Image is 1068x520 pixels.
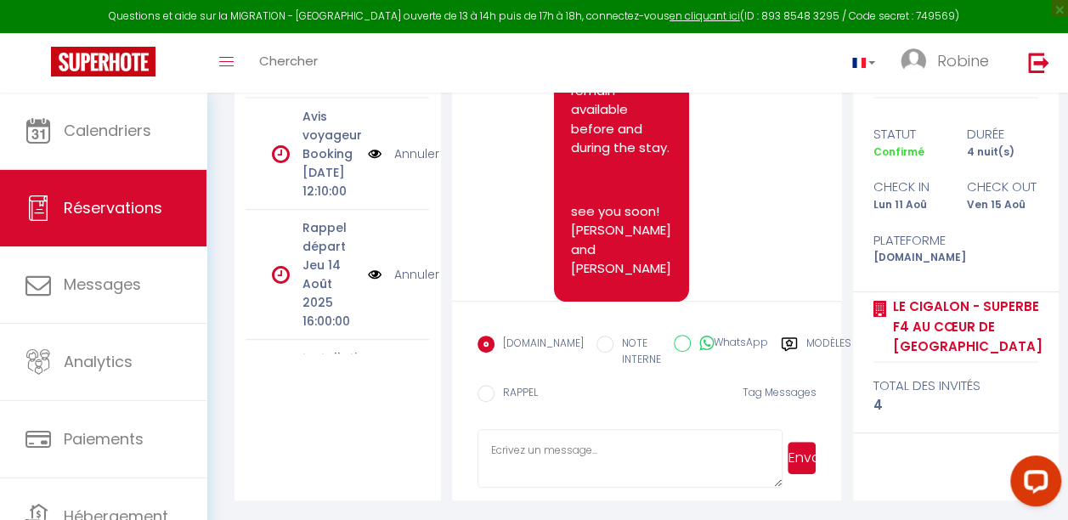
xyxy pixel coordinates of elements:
a: Annuler [394,265,439,284]
div: check in [862,177,956,197]
a: ... Robine [888,33,1010,93]
img: ... [901,48,926,74]
label: WhatsApp [691,335,768,353]
div: check out [956,177,1049,197]
img: logout [1028,52,1049,73]
img: NO IMAGE [368,265,381,284]
div: total des invités [873,376,1038,396]
div: Ven 15 Aoû [956,197,1049,213]
p: Jeu 14 Août 2025 16:00:00 [302,256,357,331]
a: en cliquant ici [670,8,740,23]
p: Avis voyageur Booking [302,107,357,163]
a: Chercher [246,33,331,93]
p: Rappel départ [302,218,357,256]
span: Réservations [64,197,162,218]
img: Super Booking [51,47,155,76]
p: Installation [302,348,357,367]
iframe: LiveChat chat widget [997,449,1068,520]
div: Plateforme [862,230,956,251]
span: Calendriers [64,120,151,141]
label: Modèles [806,336,851,370]
div: 4 [873,395,1038,415]
span: Confirmé [873,144,924,159]
span: Messages [64,274,141,295]
button: Envoyer [788,442,817,474]
span: Robine [937,50,989,71]
a: Annuler [394,144,439,163]
div: durée [956,124,1049,144]
span: Paiements [64,428,144,449]
div: 4 nuit(s) [956,144,1049,161]
img: NO IMAGE [368,144,381,163]
p: see you soon! [PERSON_NAME] and [PERSON_NAME] [571,202,673,279]
div: statut [862,124,956,144]
label: NOTE INTERNE [613,336,661,368]
div: Lun 11 Aoû [862,197,956,213]
span: Chercher [259,52,318,70]
p: [DATE] 12:10:00 [302,163,357,201]
a: Le Cigalon - Superbe F4 au cœur de [GEOGRAPHIC_DATA] [887,297,1043,357]
label: [DOMAIN_NAME] [494,336,584,354]
label: RAPPEL [494,385,538,404]
div: [DOMAIN_NAME] [862,250,956,266]
span: Tag Messages [742,385,816,399]
span: Analytics [64,351,133,372]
